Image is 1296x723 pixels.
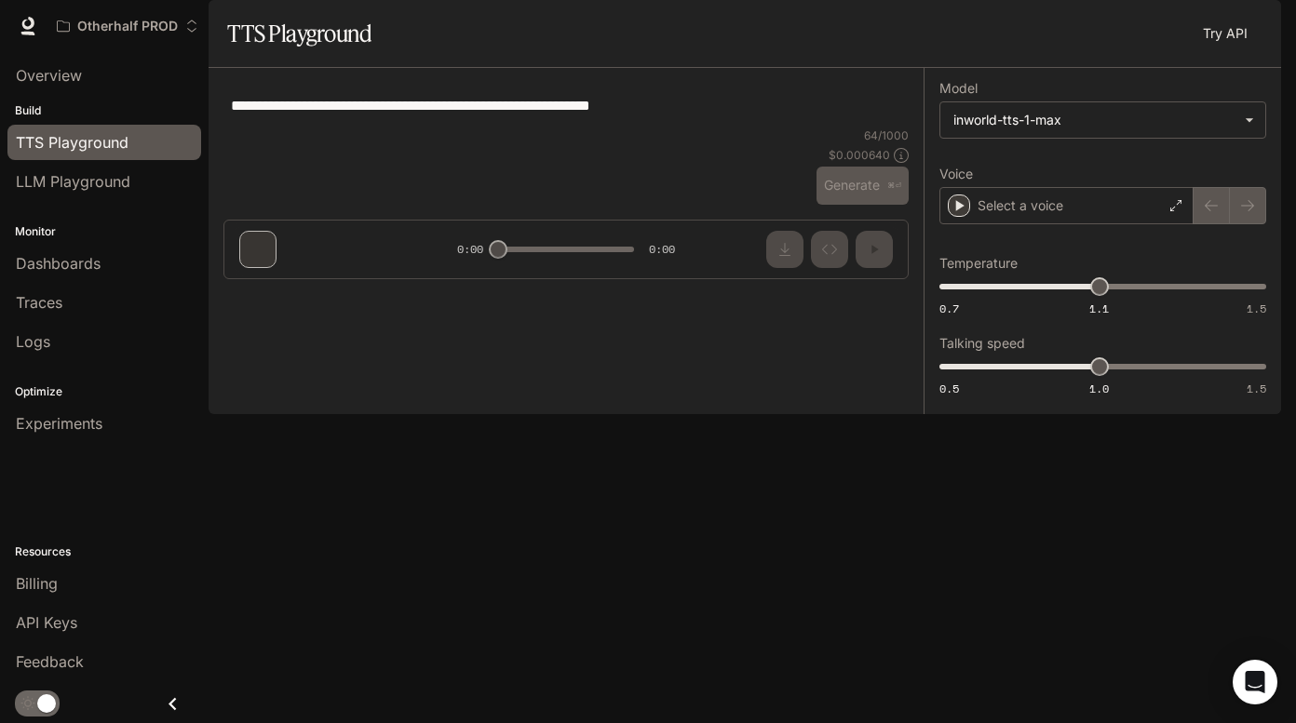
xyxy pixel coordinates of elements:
p: Otherhalf PROD [77,19,178,34]
span: 1.1 [1089,301,1109,316]
span: 1.5 [1247,381,1266,396]
span: 0.7 [939,301,959,316]
p: Model [939,82,978,95]
p: $ 0.000640 [829,147,890,163]
p: 64 / 1000 [864,127,909,143]
h1: TTS Playground [227,15,371,52]
a: Try API [1195,15,1255,52]
div: inworld-tts-1-max [953,111,1235,129]
span: 1.0 [1089,381,1109,396]
div: inworld-tts-1-max [940,102,1265,138]
p: Voice [939,167,973,181]
span: 1.5 [1247,301,1266,316]
p: Select a voice [978,196,1063,215]
span: 0.5 [939,381,959,396]
div: Open Intercom Messenger [1233,660,1277,704]
p: Talking speed [939,337,1025,350]
button: Open workspace menu [48,7,207,45]
p: Temperature [939,257,1018,270]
